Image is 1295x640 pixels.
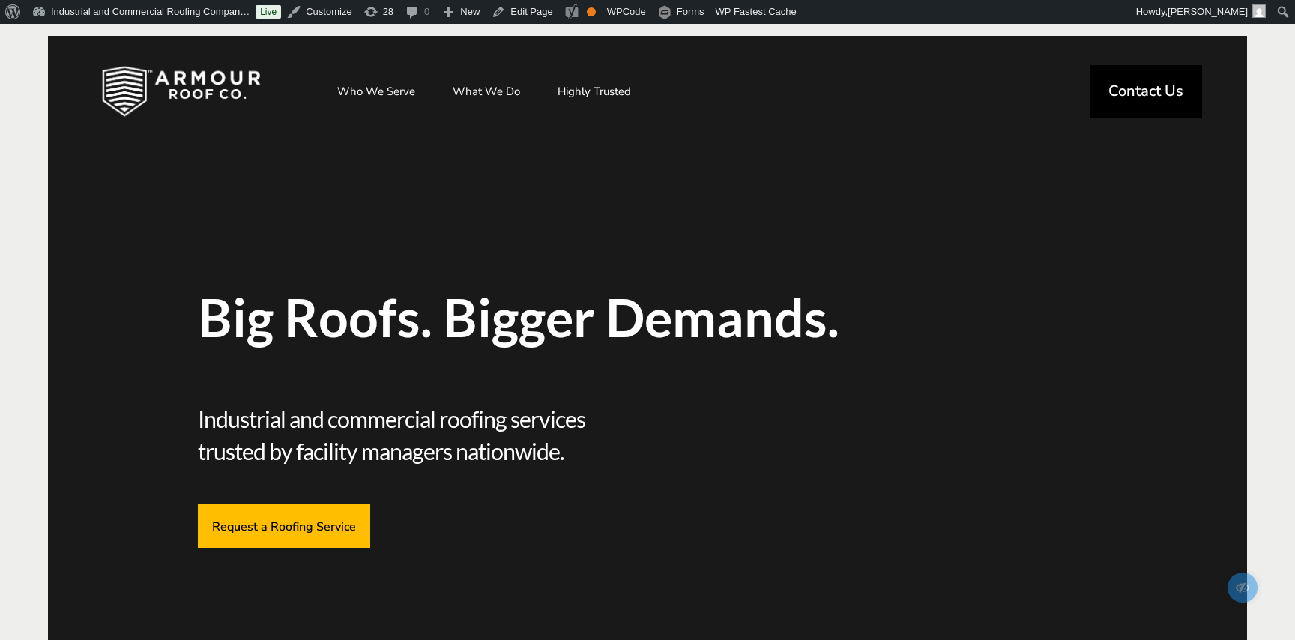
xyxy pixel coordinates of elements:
span: [PERSON_NAME] [1168,6,1248,17]
span: Contact Us [1108,84,1183,99]
a: What We Do [438,73,535,110]
a: Live [256,5,281,19]
a: Highly Trusted [543,73,646,110]
span: Edit/Preview [1228,573,1258,603]
img: Industrial and Commercial Roofing Company | Armour Roof Co. [78,54,285,129]
a: Contact Us [1090,65,1202,118]
div: OK [587,7,596,16]
a: Who We Serve [322,73,430,110]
